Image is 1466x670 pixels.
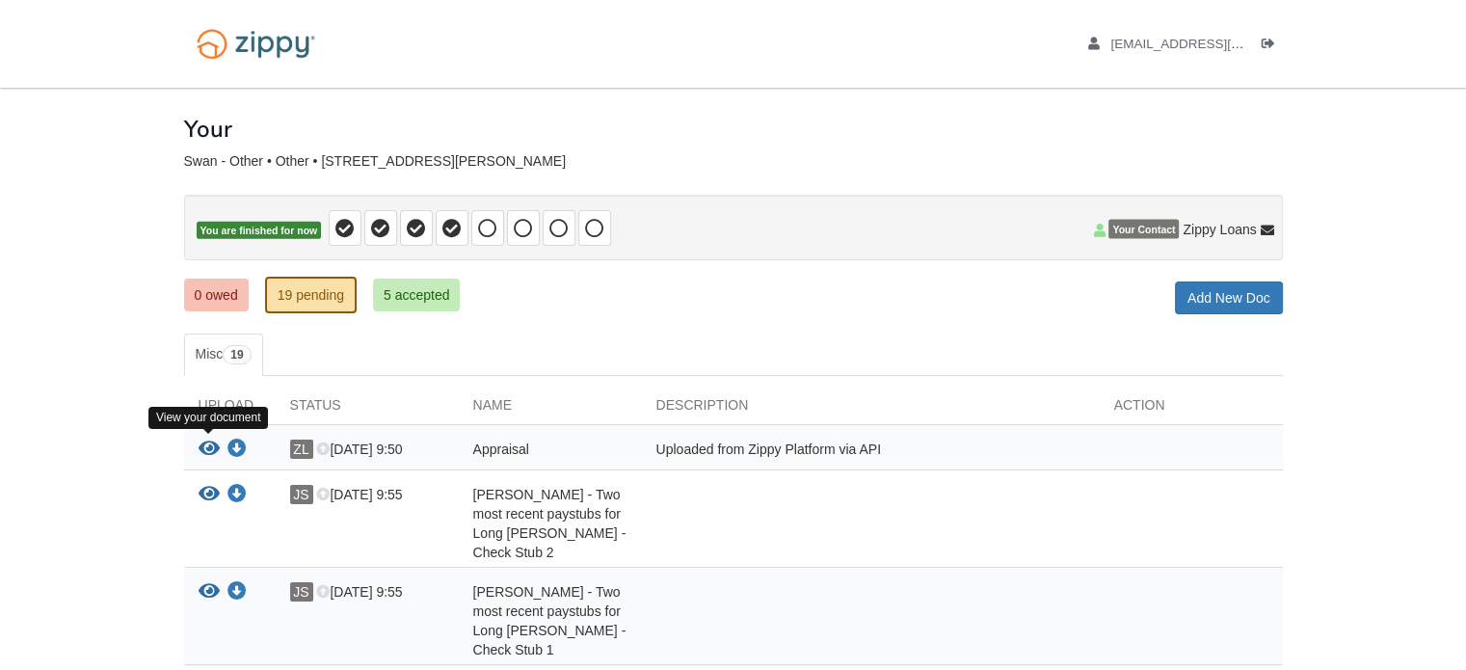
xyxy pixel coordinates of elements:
[373,279,461,311] a: 5 accepted
[227,585,247,601] a: Download Jeffrey Swan - Two most recent paystubs for Long John Silvers - Check Stub 1
[290,582,313,602] span: JS
[1262,37,1283,56] a: Log out
[473,442,529,457] span: Appraisal
[642,440,1100,465] div: Uploaded from Zippy Platform via API
[184,334,263,376] a: Misc
[184,117,232,142] h1: Your
[473,487,626,560] span: [PERSON_NAME] - Two most recent paystubs for Long [PERSON_NAME] - Check Stub 2
[223,345,251,364] span: 19
[199,440,220,460] button: View Appraisal
[184,153,1283,170] div: Swan - Other • Other • [STREET_ADDRESS][PERSON_NAME]
[1175,281,1283,314] a: Add New Doc
[316,584,402,600] span: [DATE] 9:55
[227,488,247,503] a: Download Jeffrey Swan - Two most recent paystubs for Long John Silvers - Check Stub 2
[276,395,459,424] div: Status
[316,442,402,457] span: [DATE] 9:50
[197,222,322,240] span: You are finished for now
[290,440,313,459] span: ZL
[199,582,220,603] button: View Jeffrey Swan - Two most recent paystubs for Long John Silvers - Check Stub 1
[290,485,313,504] span: JS
[184,395,276,424] div: Upload
[1108,220,1179,239] span: Your Contact
[184,279,249,311] a: 0 owed
[459,395,642,424] div: Name
[1183,220,1256,239] span: Zippy Loans
[473,584,626,657] span: [PERSON_NAME] - Two most recent paystubs for Long [PERSON_NAME] - Check Stub 1
[316,487,402,502] span: [DATE] 9:55
[1110,37,1331,51] span: jeffswan69@yahoo.com
[265,277,357,313] a: 19 pending
[184,19,328,68] img: Logo
[227,442,247,458] a: Download Appraisal
[199,485,220,505] button: View Jeffrey Swan - Two most recent paystubs for Long John Silvers - Check Stub 2
[1088,37,1332,56] a: edit profile
[148,407,269,429] div: View your document
[1100,395,1283,424] div: Action
[642,395,1100,424] div: Description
